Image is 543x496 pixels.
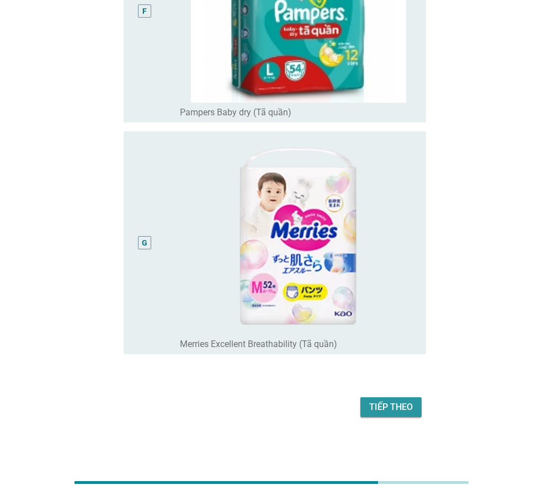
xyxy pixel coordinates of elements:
[180,339,337,350] label: Merries Excellent Breathability (Tã quần)
[180,136,417,334] img: cd27267b-6ae4-4bf5-8016-4ca3bc2fd699-image59.png
[142,237,147,248] div: G
[142,6,147,17] div: F
[360,397,422,417] button: Tiếp theo
[369,401,413,414] div: Tiếp theo
[180,107,291,118] label: Pampers Baby dry (Tã quần)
